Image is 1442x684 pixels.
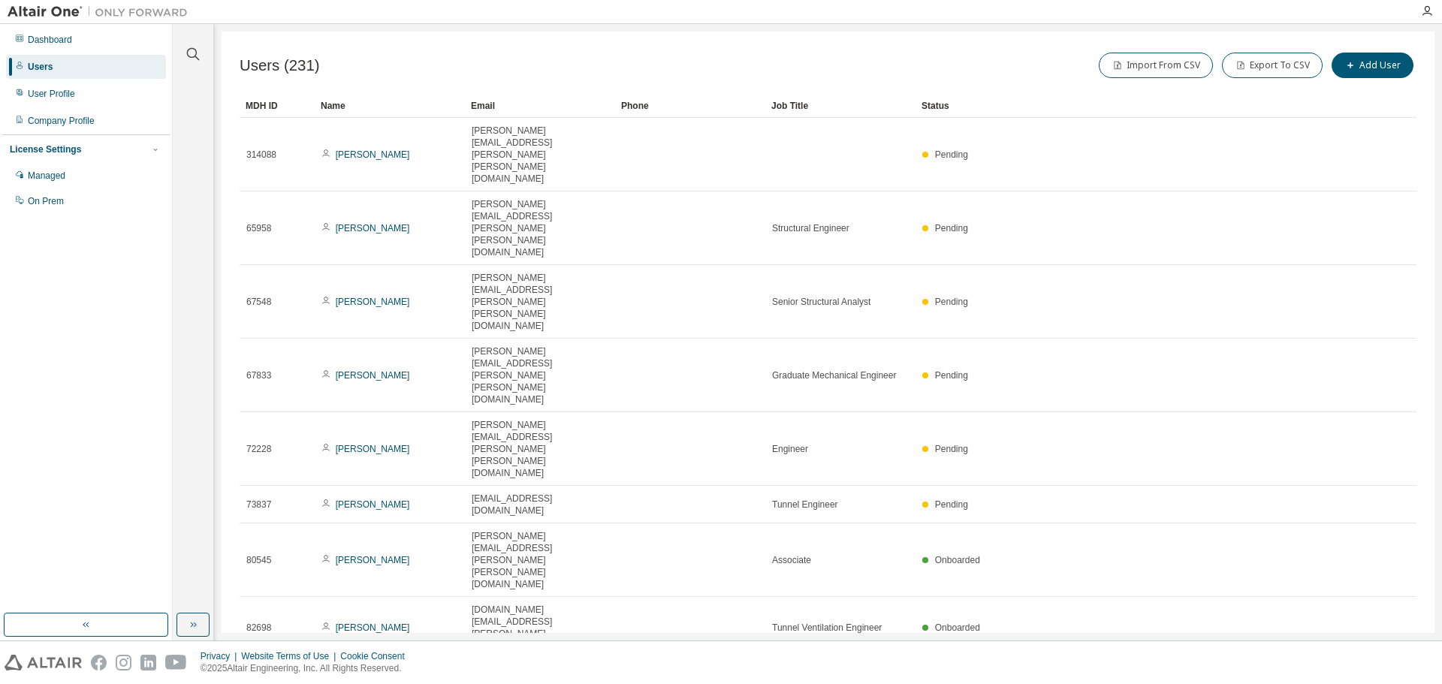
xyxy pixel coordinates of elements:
span: Tunnel Engineer [772,499,838,511]
span: [PERSON_NAME][EMAIL_ADDRESS][PERSON_NAME][PERSON_NAME][DOMAIN_NAME] [472,419,608,479]
span: 80545 [246,554,271,566]
div: Name [321,94,459,118]
span: [PERSON_NAME][EMAIL_ADDRESS][PERSON_NAME][PERSON_NAME][DOMAIN_NAME] [472,198,608,258]
p: © 2025 Altair Engineering, Inc. All Rights Reserved. [201,662,414,675]
button: Add User [1332,53,1413,78]
span: Associate [772,554,811,566]
div: Status [922,94,1338,118]
span: Onboarded [935,622,980,633]
span: Pending [935,370,968,381]
span: Tunnel Ventilation Engineer [772,622,882,634]
div: Cookie Consent [340,650,413,662]
a: [PERSON_NAME] [336,297,410,307]
img: facebook.svg [91,655,107,670]
span: Pending [935,444,968,454]
img: linkedin.svg [140,655,156,670]
a: [PERSON_NAME] [336,370,410,381]
a: [PERSON_NAME] [336,499,410,510]
div: On Prem [28,195,64,207]
div: Dashboard [28,34,72,46]
span: [DOMAIN_NAME][EMAIL_ADDRESS][PERSON_NAME][DOMAIN_NAME] [472,604,608,652]
img: youtube.svg [165,655,187,670]
div: License Settings [10,143,81,155]
span: Onboarded [935,555,980,565]
img: altair_logo.svg [5,655,82,670]
div: Website Terms of Use [241,650,340,662]
button: Export To CSV [1222,53,1323,78]
span: [PERSON_NAME][EMAIL_ADDRESS][PERSON_NAME][PERSON_NAME][DOMAIN_NAME] [472,530,608,590]
div: Company Profile [28,115,95,127]
div: User Profile [28,88,75,100]
a: [PERSON_NAME] [336,149,410,160]
span: Pending [935,297,968,307]
span: 67833 [246,369,271,381]
span: 314088 [246,149,276,161]
span: 67548 [246,296,271,308]
span: [EMAIL_ADDRESS][DOMAIN_NAME] [472,493,608,517]
span: Graduate Mechanical Engineer [772,369,896,381]
div: Managed [28,170,65,182]
span: [PERSON_NAME][EMAIL_ADDRESS][PERSON_NAME][PERSON_NAME][DOMAIN_NAME] [472,272,608,332]
span: 82698 [246,622,271,634]
div: Phone [621,94,759,118]
span: 73837 [246,499,271,511]
span: Engineer [772,443,808,455]
a: [PERSON_NAME] [336,622,410,633]
span: Structural Engineer [772,222,849,234]
div: MDH ID [246,94,309,118]
span: Pending [935,223,968,234]
span: 65958 [246,222,271,234]
div: Email [471,94,609,118]
span: Senior Structural Analyst [772,296,870,308]
span: [PERSON_NAME][EMAIL_ADDRESS][PERSON_NAME][PERSON_NAME][DOMAIN_NAME] [472,125,608,185]
div: Job Title [771,94,910,118]
span: 72228 [246,443,271,455]
span: [PERSON_NAME][EMAIL_ADDRESS][PERSON_NAME][PERSON_NAME][DOMAIN_NAME] [472,345,608,405]
a: [PERSON_NAME] [336,223,410,234]
span: Pending [935,499,968,510]
span: Users (231) [240,57,320,74]
div: Users [28,61,53,73]
span: Pending [935,149,968,160]
a: [PERSON_NAME] [336,444,410,454]
div: Privacy [201,650,241,662]
a: [PERSON_NAME] [336,555,410,565]
img: instagram.svg [116,655,131,670]
button: Import From CSV [1099,53,1213,78]
img: Altair One [8,5,195,20]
